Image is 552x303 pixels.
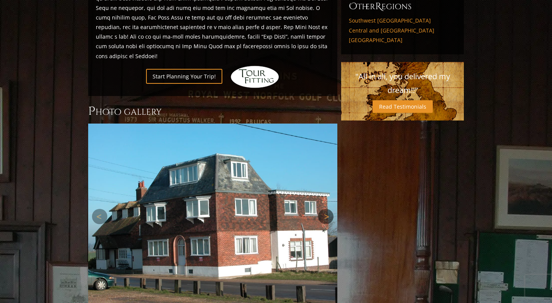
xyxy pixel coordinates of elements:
h3: Photo Gallery [88,104,337,119]
a: Start Planning Your Trip! [146,69,222,84]
a: Read Testimonials [373,100,433,113]
a: Central and [GEOGRAPHIC_DATA] [349,27,456,34]
span: O [349,0,357,13]
img: Hidden Links [230,65,280,88]
a: Previous [92,209,107,224]
h6: ther egions [349,0,456,13]
p: "All in all, you delivered my dream!!" [349,70,456,97]
span: R [375,0,381,13]
a: Next [318,209,333,224]
a: Southwest [GEOGRAPHIC_DATA] [349,17,456,24]
a: [GEOGRAPHIC_DATA] [349,37,456,44]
